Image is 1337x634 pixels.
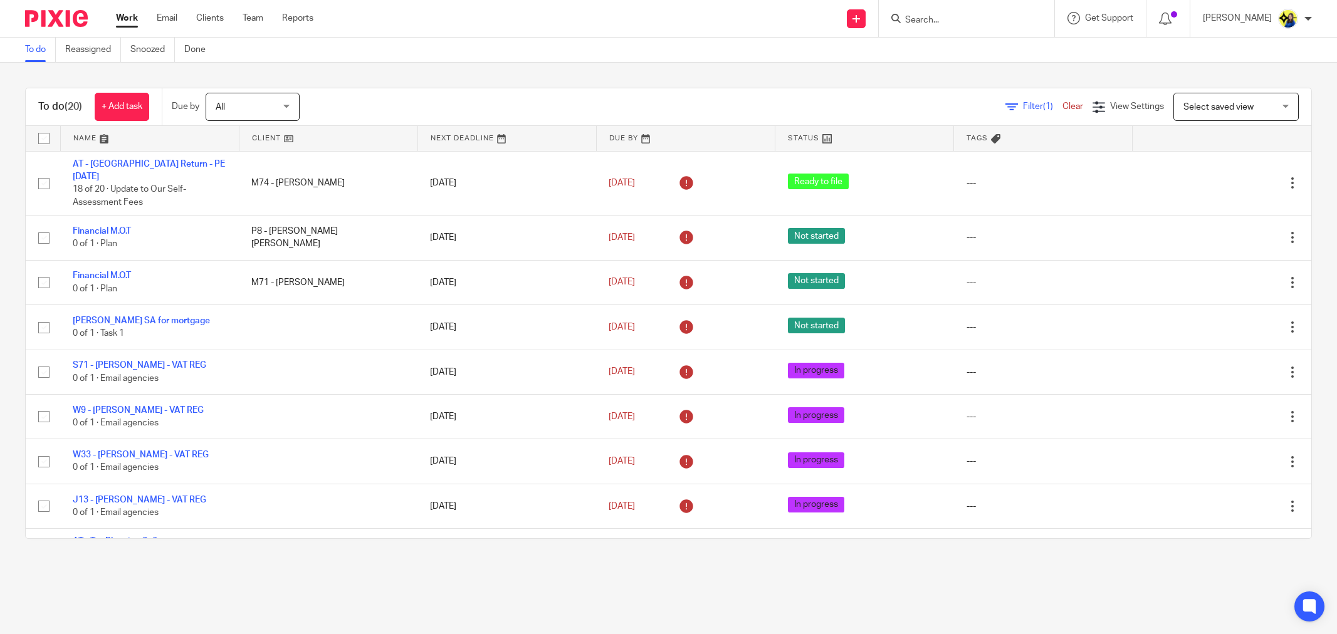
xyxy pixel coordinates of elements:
h1: To do [38,100,82,113]
td: [DATE] [417,305,596,350]
input: Search [904,15,1017,26]
td: [DATE] [417,260,596,304]
a: To do [25,38,56,62]
td: [DATE] [417,350,596,394]
span: [DATE] [609,502,635,511]
div: --- [967,500,1120,512]
a: + Add task [95,93,149,121]
a: Reports [282,12,313,24]
td: [DATE] [417,151,596,216]
p: Due by [172,100,199,113]
a: Email [157,12,177,24]
span: [DATE] [609,412,635,421]
span: Ready to file [788,174,849,189]
div: --- [967,410,1120,423]
td: M74 - [PERSON_NAME] [239,151,417,216]
a: [PERSON_NAME] SA for mortgage [73,316,210,325]
a: Clients [196,12,224,24]
a: AT - [GEOGRAPHIC_DATA] Return - PE [DATE] [73,160,225,181]
span: [DATE] [609,278,635,287]
span: Not started [788,228,845,244]
div: --- [967,455,1120,467]
a: Clear [1062,102,1083,111]
span: Select saved view [1183,103,1254,112]
span: 0 of 1 · Plan [73,240,117,249]
a: W33 - [PERSON_NAME] - VAT REG [73,450,209,459]
td: [DATE] [417,439,596,484]
a: J13 - [PERSON_NAME] - VAT REG [73,496,206,504]
td: [DATE] [417,484,596,528]
a: W9 - [PERSON_NAME] - VAT REG [73,406,204,415]
td: [DATE] [417,529,596,580]
div: --- [967,321,1120,333]
a: AT - Tax Planning Calls - Ltds/CICs/Charities [73,537,166,558]
span: [DATE] [609,179,635,187]
td: M71 - [PERSON_NAME] [239,260,417,304]
td: J55 - [PERSON_NAME] [PERSON_NAME] SOLUTIONS LTD [239,529,417,580]
span: [DATE] [609,233,635,242]
img: Pixie [25,10,88,27]
div: --- [967,276,1120,289]
span: [DATE] [609,457,635,465]
span: Tags [967,135,988,142]
span: Filter [1023,102,1062,111]
span: 0 of 1 · Email agencies [73,418,159,427]
div: --- [967,231,1120,244]
td: [DATE] [417,394,596,439]
span: In progress [788,363,844,378]
a: Done [184,38,215,62]
span: 0 of 1 · Email agencies [73,464,159,472]
span: All [216,103,225,112]
span: Not started [788,318,845,333]
div: --- [967,366,1120,378]
a: Work [116,12,138,24]
span: 0 of 1 · Task 1 [73,329,124,338]
span: (1) [1043,102,1053,111]
span: [DATE] [609,323,635,331]
span: [DATE] [609,368,635,377]
a: Reassigned [65,38,121,62]
td: P8 - [PERSON_NAME] [PERSON_NAME] [239,216,417,260]
span: Not started [788,273,845,289]
a: S71 - [PERSON_NAME] - VAT REG [73,361,206,370]
span: 0 of 1 · Plan [73,284,117,293]
span: In progress [788,497,844,512]
span: 18 of 20 · Update to Our Self-Assessment Fees [73,185,186,207]
p: [PERSON_NAME] [1203,12,1272,24]
div: --- [967,177,1120,189]
a: Team [243,12,263,24]
span: In progress [788,407,844,423]
span: 0 of 1 · Email agencies [73,508,159,517]
a: Snoozed [130,38,175,62]
span: (20) [65,101,82,112]
a: Financial M.O.T [73,271,131,280]
span: 0 of 1 · Email agencies [73,374,159,383]
span: In progress [788,452,844,468]
span: Get Support [1085,14,1133,23]
a: Financial M.O.T [73,227,131,236]
img: Bobo-Starbridge%201.jpg [1278,9,1298,29]
td: [DATE] [417,216,596,260]
span: View Settings [1110,102,1164,111]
